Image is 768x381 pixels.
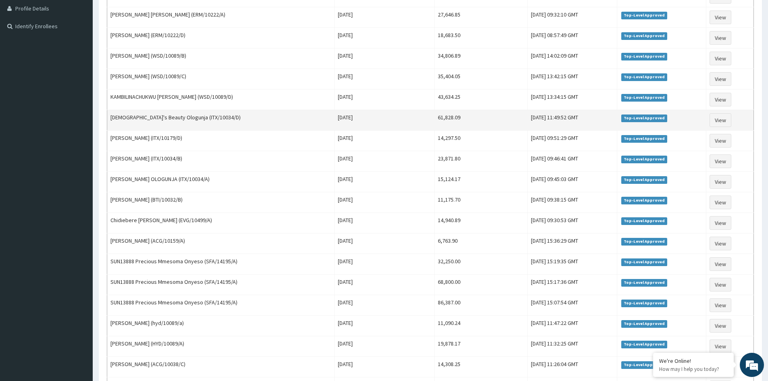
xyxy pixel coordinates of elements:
[435,275,527,295] td: 68,800.00
[621,341,668,348] span: Top-Level Approved
[527,48,617,69] td: [DATE] 14:02:09 GMT
[621,361,668,369] span: Top-Level Approved
[621,12,668,19] span: Top-Level Approved
[527,131,617,151] td: [DATE] 09:51:29 GMT
[107,254,335,275] td: SUN13888 Precious Mmesoma Onyeso (SFA/14195/A)
[47,102,111,183] span: We're online!
[334,110,435,131] td: [DATE]
[107,316,335,336] td: [PERSON_NAME] (hyd/10089/a)
[435,316,527,336] td: 11,090.24
[107,172,335,192] td: [PERSON_NAME] OLOGUNJA (ITX/10034/A)
[710,216,731,230] a: View
[435,110,527,131] td: 61,828.09
[107,90,335,110] td: KAMBILINACHUKWU [PERSON_NAME] (WSD/10089/D)
[710,31,731,45] a: View
[435,131,527,151] td: 14,297.50
[710,113,731,127] a: View
[435,233,527,254] td: 6,763.90
[334,357,435,377] td: [DATE]
[435,192,527,213] td: 11,175.70
[107,7,335,28] td: [PERSON_NAME] [PERSON_NAME] (ERM/10222/A)
[527,151,617,172] td: [DATE] 09:46:41 GMT
[621,115,668,122] span: Top-Level Approved
[621,197,668,204] span: Top-Level Approved
[621,135,668,142] span: Top-Level Approved
[527,336,617,357] td: [DATE] 11:32:25 GMT
[527,254,617,275] td: [DATE] 15:19:35 GMT
[334,275,435,295] td: [DATE]
[334,192,435,213] td: [DATE]
[710,237,731,250] a: View
[710,278,731,291] a: View
[710,319,731,333] a: View
[527,316,617,336] td: [DATE] 11:47:22 GMT
[107,110,335,131] td: [DEMOGRAPHIC_DATA]'s Beauty Ologunja (ITX/10034/D)
[710,298,731,312] a: View
[659,357,728,364] div: We're Online!
[527,28,617,48] td: [DATE] 08:57:49 GMT
[710,72,731,86] a: View
[710,52,731,65] a: View
[435,336,527,357] td: 19,878.17
[435,172,527,192] td: 15,124.17
[107,69,335,90] td: [PERSON_NAME] (WSD/10089/C)
[621,73,668,81] span: Top-Level Approved
[334,151,435,172] td: [DATE]
[527,69,617,90] td: [DATE] 13:42:15 GMT
[710,93,731,106] a: View
[107,233,335,254] td: [PERSON_NAME] (ACG/10159/A)
[621,217,668,225] span: Top-Level Approved
[435,357,527,377] td: 14,308.25
[334,336,435,357] td: [DATE]
[621,94,668,101] span: Top-Level Approved
[435,254,527,275] td: 32,250.00
[710,339,731,353] a: View
[527,192,617,213] td: [DATE] 09:38:15 GMT
[710,175,731,189] a: View
[334,28,435,48] td: [DATE]
[621,279,668,286] span: Top-Level Approved
[527,213,617,233] td: [DATE] 09:30:53 GMT
[659,366,728,373] p: How may I help you today?
[334,7,435,28] td: [DATE]
[435,151,527,172] td: 23,871.80
[527,295,617,316] td: [DATE] 15:07:54 GMT
[107,48,335,69] td: [PERSON_NAME] (WSD/10089/B)
[621,176,668,183] span: Top-Level Approved
[334,69,435,90] td: [DATE]
[15,40,33,60] img: d_794563401_company_1708531726252_794563401
[334,295,435,316] td: [DATE]
[435,295,527,316] td: 86,387.00
[334,172,435,192] td: [DATE]
[710,154,731,168] a: View
[334,254,435,275] td: [DATE]
[107,28,335,48] td: [PERSON_NAME] (ERM/10222/D)
[527,7,617,28] td: [DATE] 09:32:10 GMT
[710,10,731,24] a: View
[621,53,668,60] span: Top-Level Approved
[132,4,152,23] div: Minimize live chat window
[334,131,435,151] td: [DATE]
[710,196,731,209] a: View
[527,90,617,110] td: [DATE] 13:34:15 GMT
[107,275,335,295] td: SUN13888 Precious Mmesoma Onyeso (SFA/14195/A)
[107,131,335,151] td: [PERSON_NAME] (ITX/10179/D)
[107,295,335,316] td: SUN13888 Precious Mmesoma Onyeso (SFA/14195/A)
[107,213,335,233] td: Chidiebere [PERSON_NAME] (EVG/10499/A)
[621,156,668,163] span: Top-Level Approved
[527,233,617,254] td: [DATE] 15:36:29 GMT
[107,336,335,357] td: [PERSON_NAME] (HYD/10089/A)
[435,90,527,110] td: 43,634.25
[621,320,668,327] span: Top-Level Approved
[527,357,617,377] td: [DATE] 11:26:04 GMT
[527,110,617,131] td: [DATE] 11:49:52 GMT
[527,275,617,295] td: [DATE] 15:17:36 GMT
[334,48,435,69] td: [DATE]
[107,357,335,377] td: [PERSON_NAME] (ACG/10038/C)
[334,233,435,254] td: [DATE]
[621,300,668,307] span: Top-Level Approved
[334,90,435,110] td: [DATE]
[435,48,527,69] td: 34,806.89
[42,45,135,56] div: Chat with us now
[621,238,668,245] span: Top-Level Approved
